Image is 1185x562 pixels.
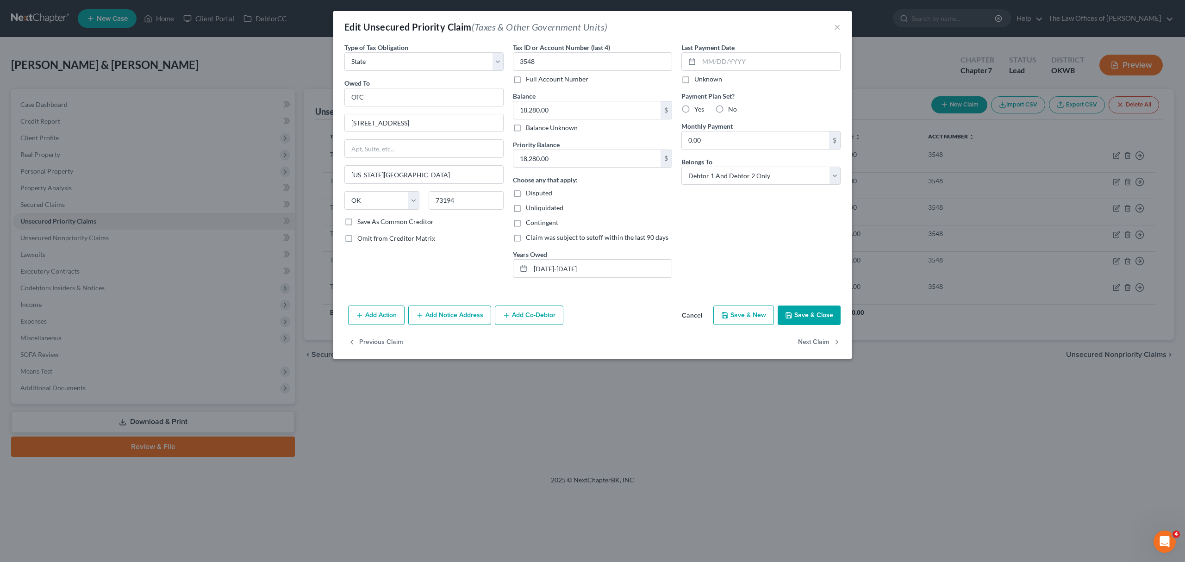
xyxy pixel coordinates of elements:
button: × [834,21,841,32]
label: Balance Unknown [526,123,578,132]
label: Choose any that apply: [513,175,578,185]
button: Add Co-Debtor [495,306,563,325]
input: 0.00 [682,131,829,149]
span: Belongs To [681,158,712,166]
div: $ [661,150,672,168]
div: Edit Unsecured Priority Claim [344,20,607,33]
span: (Taxes & Other Government Units) [472,21,608,32]
label: Tax ID or Account Number (last 4) [513,43,610,52]
label: Last Payment Date [681,43,735,52]
input: XXXX [513,52,672,71]
input: Enter zip... [429,191,504,210]
button: Cancel [674,306,710,325]
iframe: Intercom live chat [1154,531,1176,553]
button: Add Notice Address [408,306,491,325]
label: Payment Plan Set? [681,91,841,101]
label: Unknown [694,75,722,84]
span: Yes [694,105,704,113]
span: Owed To [344,79,370,87]
span: Contingent [526,219,558,226]
div: $ [661,101,672,119]
label: Save As Common Creditor [357,217,434,226]
button: Previous Claim [348,332,403,352]
label: Priority Balance [513,140,560,150]
input: 0.00 [513,150,661,168]
input: 0.00 [513,101,661,119]
label: Monthly Payment [681,121,733,131]
label: Years Owed [513,250,547,259]
div: $ [829,131,840,149]
label: Full Account Number [526,75,588,84]
button: Save & Close [778,306,841,325]
span: Claim was subject to setoff within the last 90 days [526,233,668,241]
label: Balance [513,91,536,101]
input: MM/DD/YYYY [699,53,840,70]
span: Type of Tax Obligation [344,44,408,51]
span: Omit from Creditor Matrix [357,234,435,242]
span: Unliquidated [526,204,563,212]
button: Add Action [348,306,405,325]
span: 4 [1173,531,1180,538]
input: Search creditor by name... [344,88,504,106]
input: -- [530,260,672,277]
input: Apt, Suite, etc... [345,140,503,157]
span: Disputed [526,189,552,197]
button: Next Claim [798,332,841,352]
button: Save & New [713,306,774,325]
input: Enter city... [345,166,503,183]
input: Enter address... [345,114,503,132]
span: No [728,105,737,113]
